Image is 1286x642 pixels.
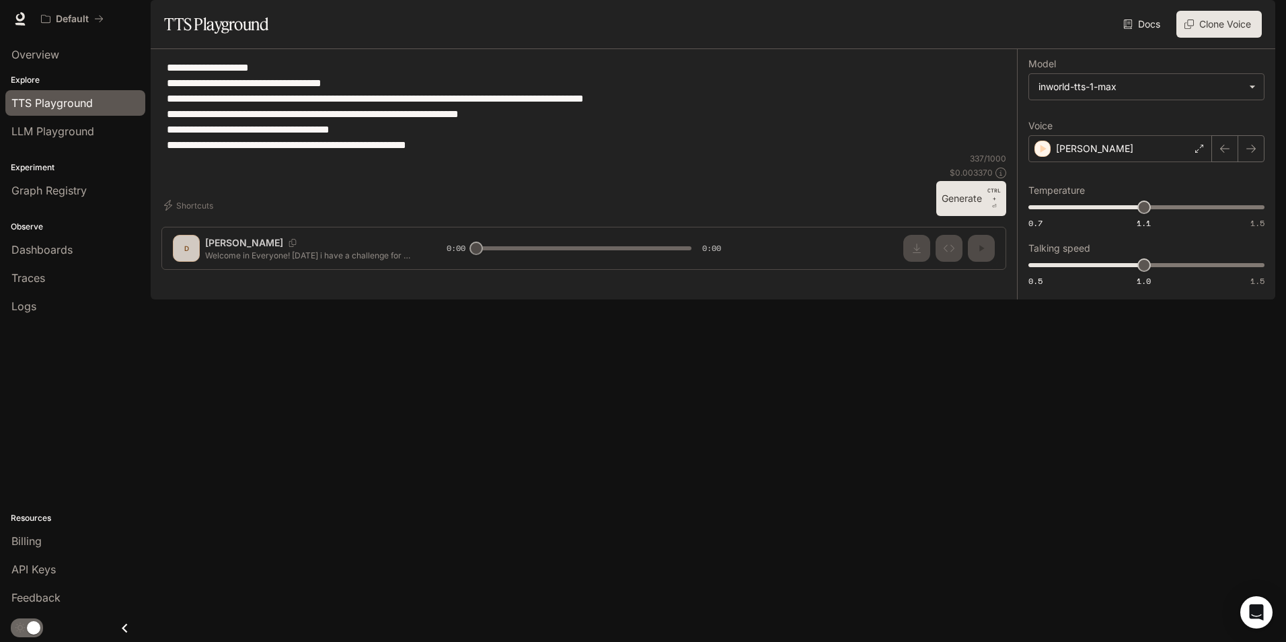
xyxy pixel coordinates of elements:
[1250,275,1264,287] span: 1.5
[1028,59,1056,69] p: Model
[1028,121,1053,131] p: Voice
[1176,11,1262,38] button: Clone Voice
[1029,74,1264,100] div: inworld-tts-1-max
[161,194,219,216] button: Shortcuts
[35,5,110,32] button: All workspaces
[1028,275,1043,287] span: 0.5
[1240,596,1273,629] div: Open Intercom Messenger
[987,186,1001,211] p: ⏎
[987,186,1001,203] p: CTRL +
[1137,275,1151,287] span: 1.0
[56,13,89,25] p: Default
[1056,142,1133,155] p: [PERSON_NAME]
[164,11,268,38] h1: TTS Playground
[1028,217,1043,229] span: 0.7
[1038,80,1242,94] div: inworld-tts-1-max
[1121,11,1166,38] a: Docs
[1028,244,1090,253] p: Talking speed
[1028,186,1085,195] p: Temperature
[970,153,1006,164] p: 337 / 1000
[1137,217,1151,229] span: 1.1
[1250,217,1264,229] span: 1.5
[936,181,1006,216] button: GenerateCTRL +⏎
